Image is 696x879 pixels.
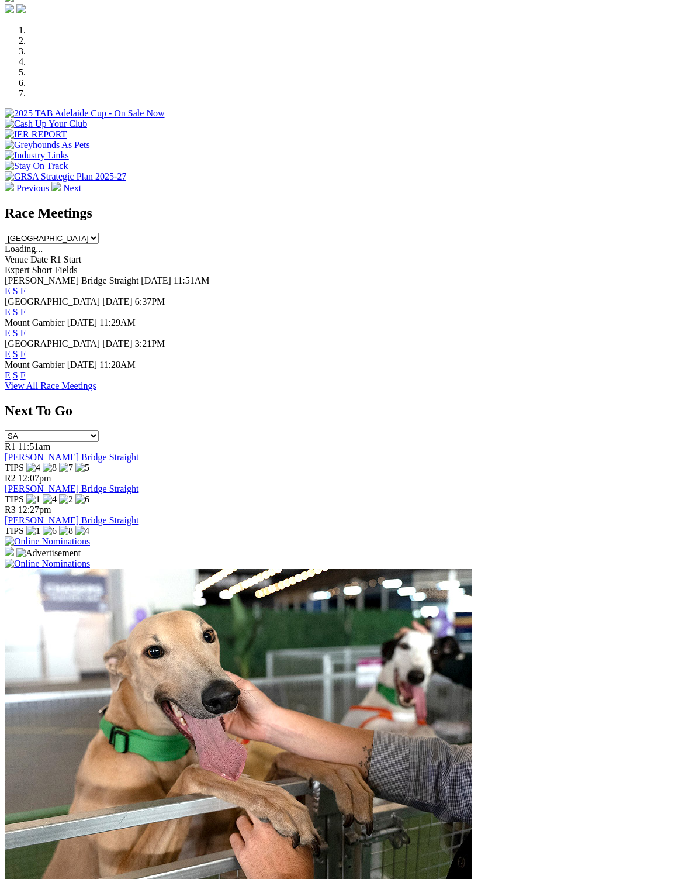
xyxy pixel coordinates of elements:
img: 4 [26,463,40,473]
span: [DATE] [67,318,98,328]
span: Short [32,265,53,275]
a: [PERSON_NAME] Bridge Straight [5,484,138,494]
span: TIPS [5,463,24,473]
img: 6 [43,526,57,536]
span: Fields [54,265,77,275]
img: 6 [75,494,89,505]
img: facebook.svg [5,4,14,13]
span: [GEOGRAPHIC_DATA] [5,297,100,306]
a: F [20,349,26,359]
span: 11:51AM [174,275,210,285]
a: Previous [5,183,51,193]
span: Venue [5,254,28,264]
span: [DATE] [67,360,98,370]
a: E [5,286,11,296]
a: S [13,370,18,380]
a: E [5,370,11,380]
span: TIPS [5,494,24,504]
img: 1 [26,526,40,536]
span: Expert [5,265,30,275]
img: 7 [59,463,73,473]
span: R1 [5,442,16,451]
span: [GEOGRAPHIC_DATA] [5,339,100,349]
a: F [20,286,26,296]
span: 11:51am [18,442,50,451]
a: E [5,349,11,359]
span: [DATE] [102,297,133,306]
a: F [20,328,26,338]
img: 2025 TAB Adelaide Cup - On Sale Now [5,108,165,119]
h2: Next To Go [5,403,691,419]
img: Greyhounds As Pets [5,140,90,150]
img: Online Nominations [5,559,90,569]
img: 1 [26,494,40,505]
span: 11:28AM [99,360,136,370]
a: Next [51,183,81,193]
img: GRSA Strategic Plan 2025-27 [5,171,126,182]
span: 11:29AM [99,318,136,328]
span: Mount Gambier [5,360,65,370]
a: F [20,370,26,380]
img: Online Nominations [5,536,90,547]
a: [PERSON_NAME] Bridge Straight [5,515,138,525]
span: Loading... [5,244,43,254]
span: 3:21PM [135,339,165,349]
a: E [5,328,11,338]
span: [PERSON_NAME] Bridge Straight [5,275,138,285]
span: Date [30,254,48,264]
img: twitter.svg [16,4,26,13]
img: 4 [43,494,57,505]
span: 12:27pm [18,505,51,515]
span: [DATE] [102,339,133,349]
img: 4 [75,526,89,536]
span: R3 [5,505,16,515]
img: 8 [43,463,57,473]
span: Previous [16,183,49,193]
a: S [13,286,18,296]
img: IER REPORT [5,129,67,140]
a: E [5,307,11,317]
img: 8 [59,526,73,536]
img: 15187_Greyhounds_GreysPlayCentral_Resize_SA_WebsiteBanner_300x115_2025.jpg [5,547,14,556]
img: 5 [75,463,89,473]
img: chevron-right-pager-white.svg [51,182,61,191]
span: TIPS [5,526,24,536]
a: [PERSON_NAME] Bridge Straight [5,452,138,462]
span: R2 [5,473,16,483]
a: S [13,349,18,359]
span: [DATE] [141,275,171,285]
img: Advertisement [16,548,81,559]
a: S [13,307,18,317]
a: View All Race Meetings [5,381,96,391]
img: Stay On Track [5,161,68,171]
img: chevron-left-pager-white.svg [5,182,14,191]
h2: Race Meetings [5,205,691,221]
img: Industry Links [5,150,69,161]
span: 6:37PM [135,297,165,306]
span: Next [63,183,81,193]
a: F [20,307,26,317]
span: R1 Start [50,254,81,264]
img: Cash Up Your Club [5,119,87,129]
span: 12:07pm [18,473,51,483]
img: 2 [59,494,73,505]
span: Mount Gambier [5,318,65,328]
a: S [13,328,18,338]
